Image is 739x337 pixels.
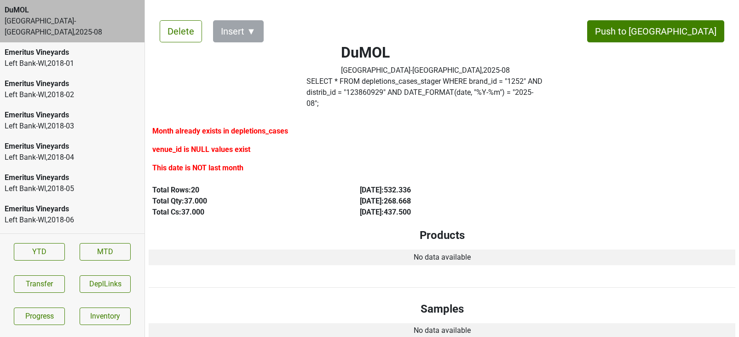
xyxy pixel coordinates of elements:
[149,250,735,265] td: No data available
[5,16,140,38] div: [GEOGRAPHIC_DATA]-[GEOGRAPHIC_DATA] , 2025 - 08
[5,141,140,152] div: Emeritus Vineyards
[152,207,339,218] div: Total Cs: 37.000
[5,215,140,226] div: Left Bank-WI , 2018 - 06
[5,58,140,69] div: Left Bank-WI , 2018 - 01
[5,152,140,163] div: Left Bank-WI , 2018 - 04
[80,308,131,325] a: Inventory
[5,121,140,132] div: Left Bank-WI , 2018 - 03
[156,229,728,242] h4: Products
[5,183,140,194] div: Left Bank-WI , 2018 - 05
[360,207,546,218] div: [DATE] : 437.500
[341,65,510,76] div: [GEOGRAPHIC_DATA]-[GEOGRAPHIC_DATA] , 2025 - 08
[213,20,264,42] button: Insert ▼
[14,243,65,261] a: YTD
[587,20,724,42] button: Push to [GEOGRAPHIC_DATA]
[152,126,288,137] label: Month already exists in depletions_cases
[160,20,202,42] button: Delete
[5,47,140,58] div: Emeritus Vineyards
[5,203,140,215] div: Emeritus Vineyards
[152,185,339,196] div: Total Rows: 20
[152,196,339,207] div: Total Qty: 37.000
[80,275,131,293] button: DeplLinks
[341,44,510,61] h2: DuMOL
[80,243,131,261] a: MTD
[152,144,250,155] label: venue_id is NULL values exist
[360,196,546,207] div: [DATE] : 268.668
[156,302,728,316] h4: Samples
[152,163,243,174] label: This date is NOT last month
[14,275,65,293] button: Transfer
[360,185,546,196] div: [DATE] : 532.336
[5,110,140,121] div: Emeritus Vineyards
[5,89,140,100] div: Left Bank-WI , 2018 - 02
[5,78,140,89] div: Emeritus Vineyards
[14,308,65,325] a: Progress
[306,76,544,109] label: Click to copy query
[5,172,140,183] div: Emeritus Vineyards
[5,5,140,16] div: DuMOL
